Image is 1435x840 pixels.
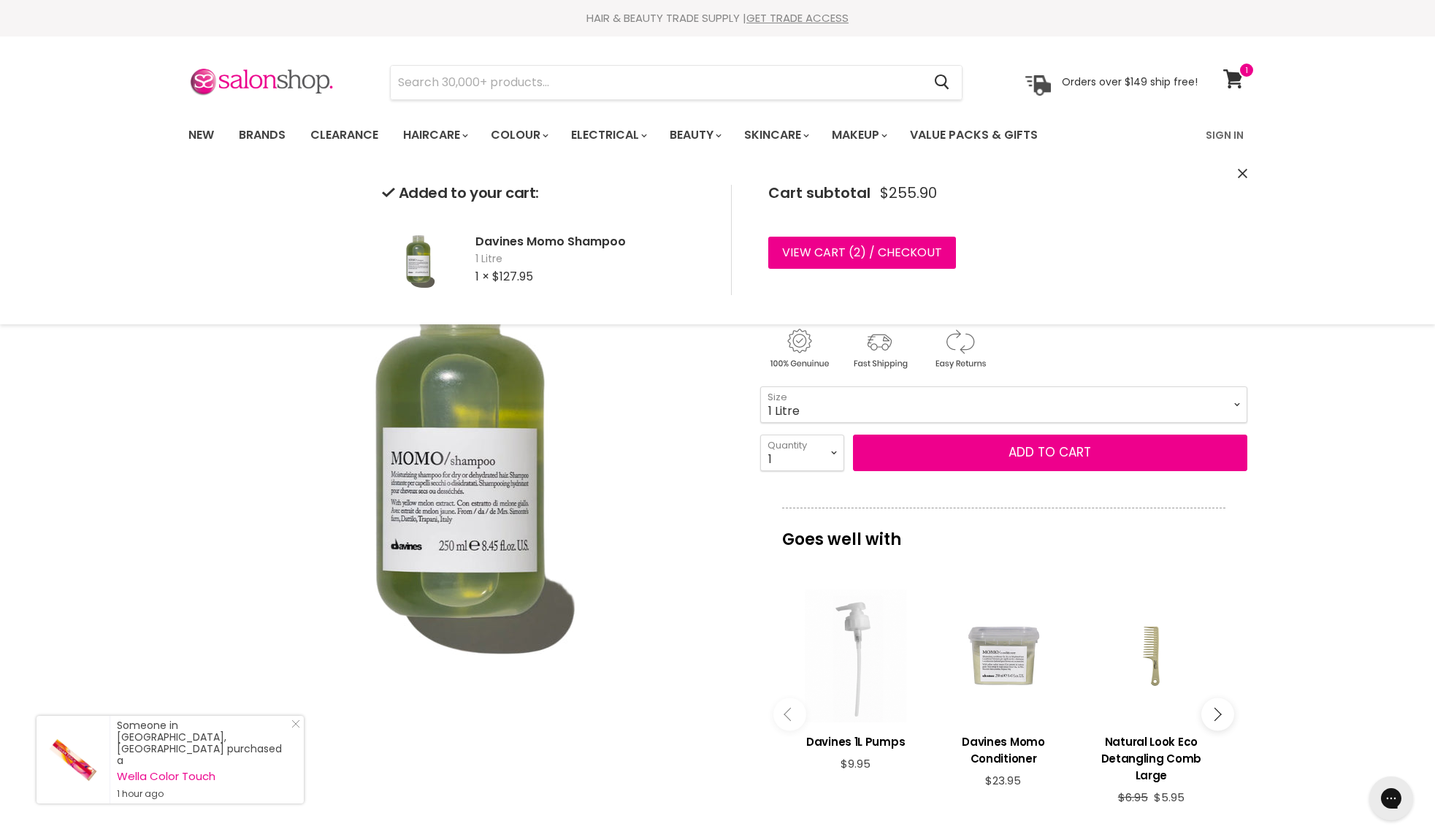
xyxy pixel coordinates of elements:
span: $6.95 [1118,790,1148,805]
span: Cart subtotal [768,183,870,203]
p: Orders over $149 ship free! [1062,75,1198,88]
span: 2 [854,244,860,261]
a: Colour [480,120,557,150]
span: $255.90 [880,185,937,202]
img: genuine.gif [760,327,838,371]
iframe: Gorgias live chat messenger [1362,771,1420,825]
h2: Added to your cart: [382,185,708,202]
a: New [177,120,225,150]
a: View product:Davines 1L Pumps [789,722,922,757]
img: returns.gif [921,327,998,371]
small: 1 hour ago [117,788,289,800]
span: 1 Litre [475,252,708,267]
a: View cart (2) / Checkout [768,237,956,269]
img: shipping.gif [841,327,918,371]
a: Close Notification [286,719,300,734]
svg: Close Icon [291,719,300,728]
p: Goes well with [782,508,1225,556]
h3: Natural Look Eco Detangling Comb Large [1084,733,1217,784]
a: GET TRADE ACCESS [746,10,849,26]
div: Product thumbnails [186,732,736,774]
a: Clearance [299,120,389,150]
span: $9.95 [841,756,870,771]
div: HAIR & BEAUTY TRADE SUPPLY | [170,11,1266,26]
a: Beauty [659,120,730,150]
div: Someone in [GEOGRAPHIC_DATA], [GEOGRAPHIC_DATA] purchased a [117,719,289,800]
a: Makeup [821,120,896,150]
button: Close [1238,167,1247,182]
nav: Main [170,114,1266,156]
a: Value Packs & Gifts [899,120,1049,150]
button: Add to cart [853,435,1247,471]
a: Electrical [560,120,656,150]
a: Skincare [733,120,818,150]
a: Visit product page [37,716,110,803]
a: Haircare [392,120,477,150]
a: View product:Natural Look Eco Detangling Comb Large [1084,722,1217,791]
input: Search [391,66,923,99]
button: Search [923,66,962,99]
a: Brands [228,120,296,150]
a: Wella Color Touch [117,771,289,782]
a: View product:Davines Momo Conditioner [937,722,1070,774]
ul: Main menu [177,114,1123,156]
h3: Davines Momo Conditioner [937,733,1070,767]
h2: Davines Momo Shampoo [475,234,708,249]
div: Davines Momo Shampoo image. Click or Scroll to Zoom. [188,177,734,722]
select: Quantity [760,435,844,471]
span: $5.95 [1154,790,1185,805]
h3: Davines 1L Pumps [789,733,922,750]
a: Sign In [1197,120,1252,150]
span: $23.95 [985,773,1021,788]
form: Product [390,65,963,100]
img: Davines Momo Shampoo [382,222,455,295]
span: 1 × [475,268,489,285]
span: $127.95 [492,268,533,285]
